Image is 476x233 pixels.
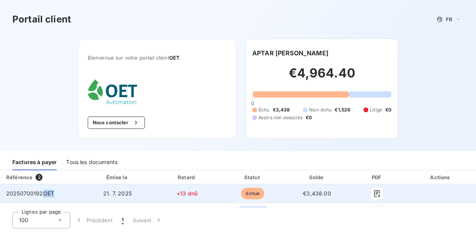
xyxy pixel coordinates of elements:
button: 1 [117,212,128,228]
span: non-échue [236,206,270,218]
button: Nous contacter [88,116,145,129]
span: 100 [19,216,28,224]
img: Company logo [88,79,137,104]
div: Actions [407,173,474,181]
span: €3,438.00 [303,190,331,197]
div: PDF [350,173,404,181]
div: Tous les documents [66,154,117,170]
span: 20250700192OET [6,190,54,197]
span: €0 [385,106,391,113]
span: Bienvenue sur votre portail client . [88,55,227,61]
div: Retard [155,173,219,181]
div: Émise le [83,173,152,181]
span: €0 [306,114,312,121]
button: Précédent [70,212,117,228]
div: Factures à payer [12,154,57,170]
span: 2 [36,174,42,181]
span: 21. 7. 2025 [103,190,132,197]
span: 1 [122,216,124,224]
h6: APTAR [PERSON_NAME] [252,48,328,58]
div: Statut [222,173,284,181]
span: échue [241,188,264,199]
span: €1,526 [335,106,350,113]
div: Solde [287,173,347,181]
span: Litige [370,106,382,113]
span: 0 [251,100,254,106]
span: €3,438 [273,106,290,113]
span: Non-échu [309,106,331,113]
button: Suivant [128,212,167,228]
h3: Portail client [12,12,71,26]
span: FR [446,16,452,22]
h2: €4,964.40 [252,65,391,89]
span: OET [169,55,180,61]
span: +13 dnů [177,190,197,197]
div: Référence [6,174,32,180]
span: Avoirs non associés [258,114,303,121]
span: Échu [258,106,270,113]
